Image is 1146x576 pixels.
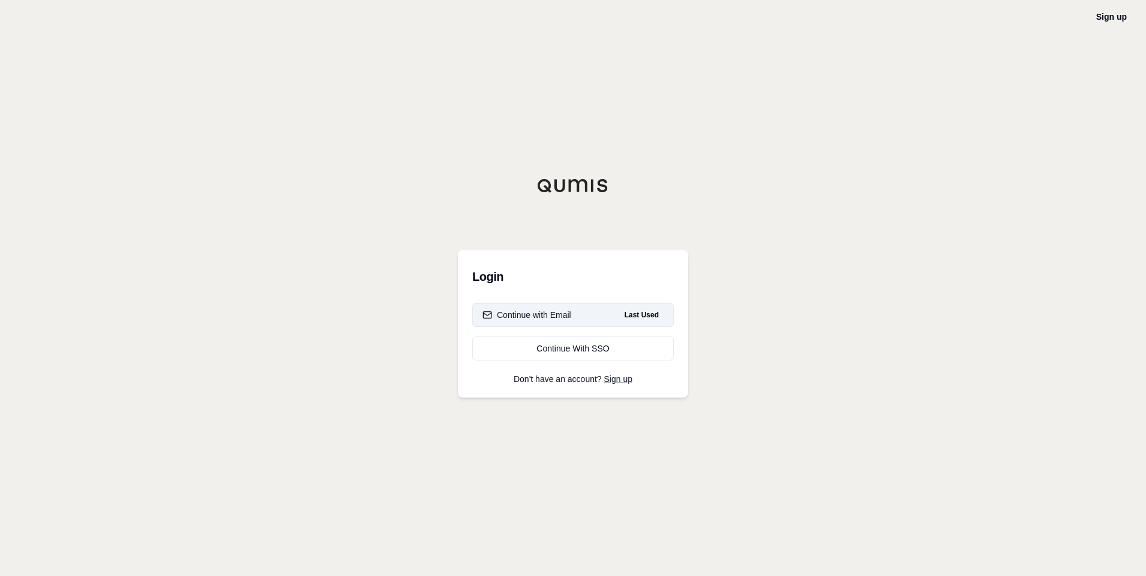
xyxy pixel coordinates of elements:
[604,374,632,384] a: Sign up
[537,178,609,193] img: Qumis
[482,309,571,321] div: Continue with Email
[472,375,674,383] p: Don't have an account?
[482,342,664,354] div: Continue With SSO
[472,303,674,327] button: Continue with EmailLast Used
[472,265,674,289] h3: Login
[472,336,674,360] a: Continue With SSO
[620,308,664,322] span: Last Used
[1096,12,1127,22] a: Sign up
